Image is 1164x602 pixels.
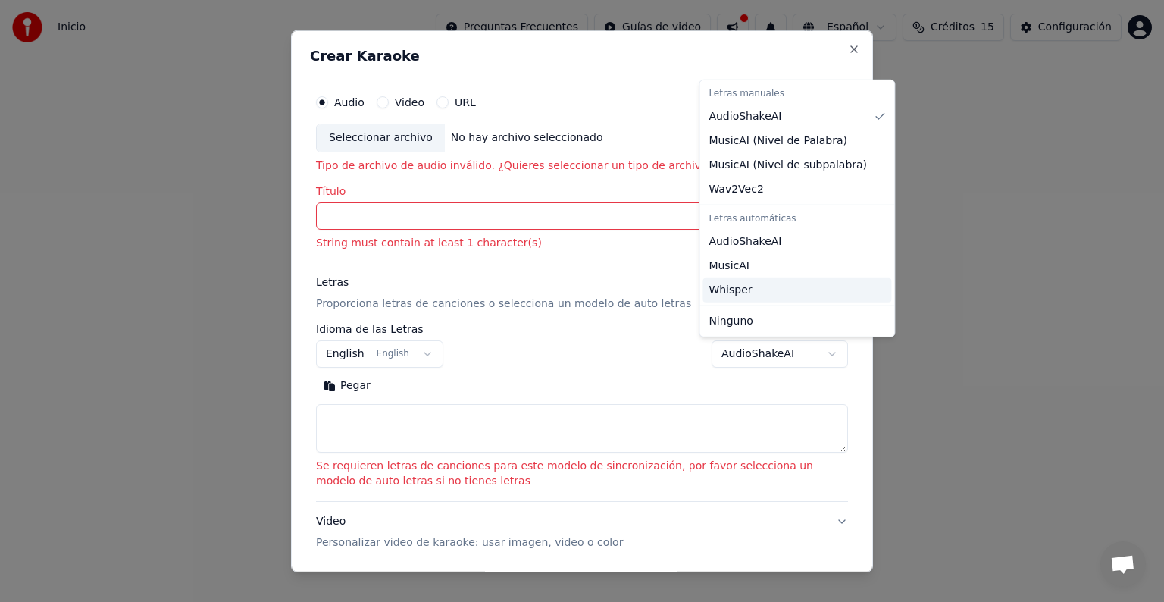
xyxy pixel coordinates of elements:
div: Letras automáticas [702,209,891,230]
span: AudioShakeAI [709,109,781,124]
span: Wav2Vec2 [709,182,763,197]
div: Letras manuales [702,83,891,105]
span: MusicAI [709,259,749,274]
span: Whisper [709,283,752,298]
span: MusicAI ( Nivel de subpalabra ) [709,158,867,173]
span: Ninguno [709,314,753,329]
span: MusicAI ( Nivel de Palabra ) [709,133,847,149]
span: AudioShakeAI [709,234,781,249]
